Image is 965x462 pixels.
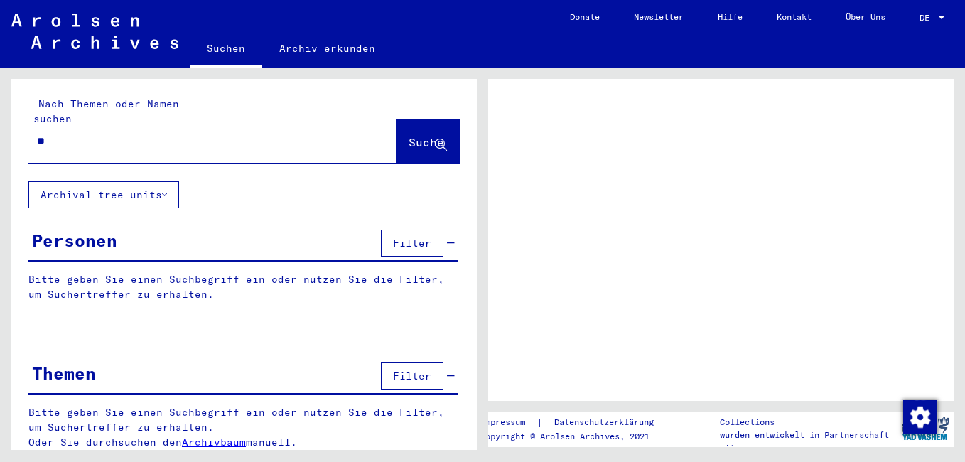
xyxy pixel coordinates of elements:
mat-label: Nach Themen oder Namen suchen [33,97,179,125]
img: yv_logo.png [899,411,952,446]
button: Archival tree units [28,181,179,208]
a: Suchen [190,31,262,68]
a: Archivbaum [182,436,246,448]
button: Filter [381,230,443,257]
p: Bitte geben Sie einen Suchbegriff ein oder nutzen Sie die Filter, um Suchertreffer zu erhalten. O... [28,405,459,450]
button: Filter [381,362,443,390]
span: Suche [409,135,444,149]
a: Datenschutzerklärung [543,415,671,430]
p: Die Arolsen Archives Online-Collections [720,403,896,429]
p: wurden entwickelt in Partnerschaft mit [720,429,896,454]
a: Impressum [480,415,537,430]
span: Filter [393,237,431,249]
div: Personen [32,227,117,253]
a: Archiv erkunden [262,31,392,65]
span: DE [920,13,935,23]
div: Themen [32,360,96,386]
div: | [480,415,671,430]
button: Suche [397,119,459,163]
p: Copyright © Arolsen Archives, 2021 [480,430,671,443]
img: Arolsen_neg.svg [11,14,178,49]
p: Bitte geben Sie einen Suchbegriff ein oder nutzen Sie die Filter, um Suchertreffer zu erhalten. [28,272,458,302]
span: Filter [393,370,431,382]
img: Zustimmung ändern [903,400,937,434]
